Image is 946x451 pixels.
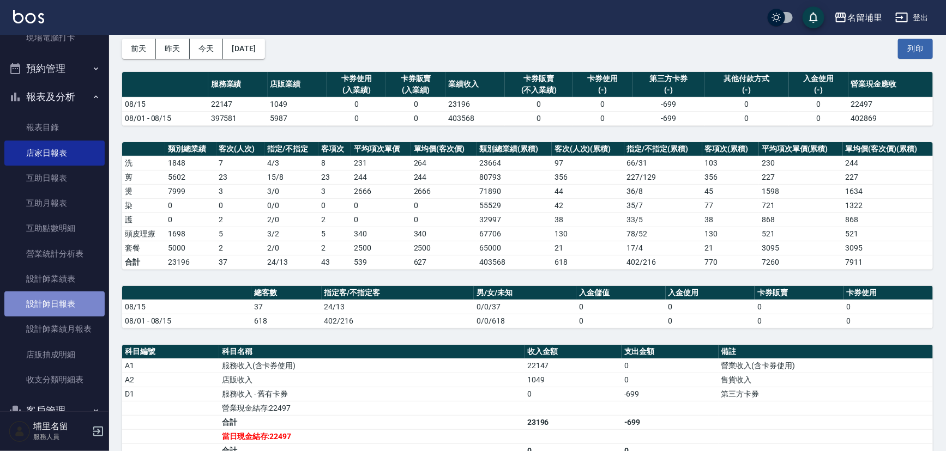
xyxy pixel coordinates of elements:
img: Logo [13,10,44,23]
div: 卡券販賣 [389,73,443,84]
th: 備註 [719,345,933,359]
td: 539 [351,255,411,269]
td: 0 [327,97,386,111]
a: 設計師業績表 [4,266,105,291]
a: 現場電腦打卡 [4,25,105,50]
td: 230 [759,156,843,170]
td: 08/01 - 08/15 [122,314,251,328]
td: 403568 [445,111,505,125]
td: 23664 [477,156,552,170]
div: 第三方卡券 [635,73,702,84]
img: Person [9,420,31,442]
th: 單均價(客次價)(累積) [843,142,933,156]
td: 營業現金結存:22497 [219,401,525,415]
td: 2 / 0 [264,212,318,227]
table: a dense table [122,142,933,270]
button: 昨天 [156,39,190,59]
td: 0 [789,97,848,111]
td: 0 [704,97,789,111]
div: 卡券使用 [576,73,630,84]
a: 收支分類明細表 [4,367,105,392]
td: -699 [622,415,719,429]
td: 2 / 0 [264,241,318,255]
td: 22497 [848,97,933,111]
h5: 埔里名留 [33,421,89,432]
td: 0 [622,373,719,387]
td: 231 [351,156,411,170]
th: 服務業績 [208,72,268,97]
button: [DATE] [223,39,264,59]
td: 244 [843,156,933,170]
td: 2666 [411,184,477,198]
div: 名留埔里 [847,11,882,25]
td: 244 [351,170,411,184]
p: 服務人員 [33,432,89,442]
th: 入金使用 [666,286,755,300]
a: 設計師業績月報表 [4,316,105,342]
td: 剪 [122,170,165,184]
td: 38 [552,212,624,227]
td: 618 [552,255,624,269]
th: 平均項次單價(累積) [759,142,843,156]
td: 21 [552,241,624,255]
td: 1598 [759,184,843,198]
td: 7911 [843,255,933,269]
td: 0 [843,314,933,328]
div: (-) [707,84,786,96]
td: 65000 [477,241,552,255]
td: 7 [216,156,264,170]
td: 染 [122,198,165,212]
a: 營業統計分析表 [4,241,105,266]
td: 0 [704,111,789,125]
td: 7999 [165,184,216,198]
button: 列印 [898,39,933,59]
td: 08/15 [122,300,251,314]
th: 卡券使用 [843,286,933,300]
td: 燙 [122,184,165,198]
td: 23196 [165,255,216,269]
td: 0 [351,198,411,212]
td: 3 [318,184,352,198]
th: 男/女/未知 [474,286,576,300]
th: 客次(人次) [216,142,264,156]
td: 37 [216,255,264,269]
td: 5 [318,227,352,241]
td: 08/01 - 08/15 [122,111,208,125]
th: 類別總業績(累積) [477,142,552,156]
td: 08/15 [122,97,208,111]
td: 721 [759,198,843,212]
td: 頭皮理療 [122,227,165,241]
td: 0 [789,111,848,125]
td: 103 [702,156,760,170]
td: 0 [755,314,843,328]
td: 5 [216,227,264,241]
td: 0 [843,300,933,314]
td: 0 [386,111,445,125]
a: 互助點數明細 [4,216,105,241]
td: 868 [843,212,933,227]
td: 8 [318,156,352,170]
td: 403568 [477,255,552,269]
td: 227 [843,170,933,184]
td: 43 [318,255,352,269]
td: 7260 [759,255,843,269]
td: 22147 [208,97,268,111]
div: (-) [792,84,846,96]
td: 32997 [477,212,552,227]
td: 3095 [843,241,933,255]
a: 互助日報表 [4,166,105,191]
td: 3 [216,184,264,198]
th: 總客數 [251,286,322,300]
table: a dense table [122,72,933,126]
td: 0 [525,387,622,401]
td: 38 [702,212,760,227]
div: 入金使用 [792,73,846,84]
td: D1 [122,387,219,401]
td: 服務收入(含卡券使用) [219,358,525,373]
td: 17 / 4 [624,241,702,255]
td: 2500 [351,241,411,255]
td: 2500 [411,241,477,255]
th: 客次(人次)(累積) [552,142,624,156]
th: 科目編號 [122,345,219,359]
th: 指定/不指定(累積) [624,142,702,156]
